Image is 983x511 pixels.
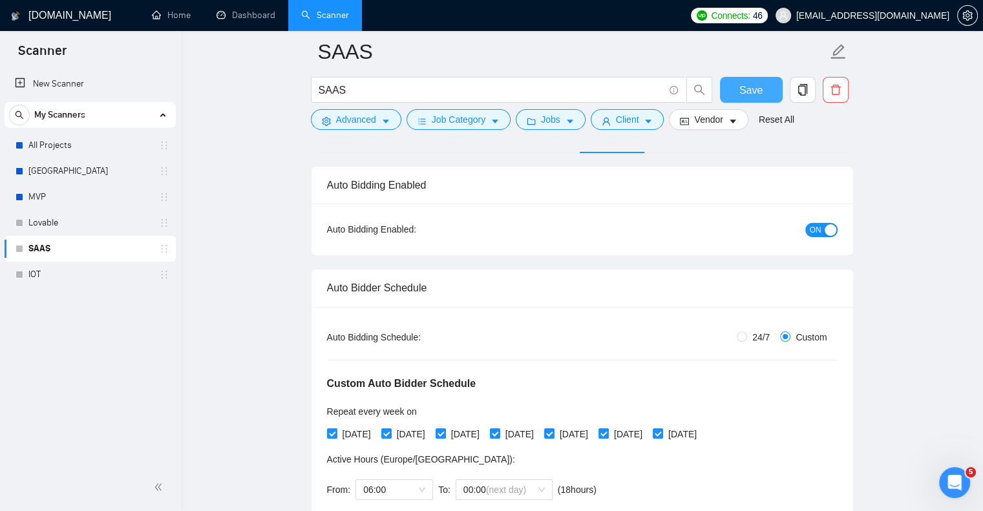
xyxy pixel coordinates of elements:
span: My Scanners [34,102,85,128]
button: Save [720,77,783,103]
span: search [10,110,29,120]
button: search [9,105,30,125]
span: [DATE] [500,427,539,441]
span: search [687,84,712,96]
li: My Scanners [5,102,176,287]
span: To: [438,485,450,495]
span: 46 [753,8,763,23]
span: Custom [790,330,832,344]
a: Reset All [759,112,794,127]
a: IOT [28,262,151,287]
span: caret-down [644,116,653,126]
button: delete [823,77,849,103]
span: 06:00 [363,480,425,499]
span: holder [159,244,169,254]
span: Advanced [336,112,376,127]
span: From: [327,485,351,495]
span: Active Hours ( Europe/[GEOGRAPHIC_DATA] ): [327,454,515,464]
span: [DATE] [663,427,702,441]
span: Client [616,112,639,127]
span: (next day) [486,485,526,495]
span: Scanner [8,41,77,68]
a: dashboardDashboard [217,10,275,21]
button: search [686,77,712,103]
span: 24/7 [747,330,775,344]
button: barsJob Categorycaret-down [407,109,511,130]
div: Auto Bidding Enabled [327,167,838,203]
span: delete [823,84,848,96]
span: user [779,11,788,20]
a: homeHome [152,10,191,21]
span: Job Category [432,112,485,127]
img: logo [11,6,20,26]
a: New Scanner [15,71,165,97]
span: caret-down [728,116,737,126]
span: holder [159,192,169,202]
span: info-circle [670,86,678,94]
span: Vendor [694,112,723,127]
div: Auto Bidding Schedule: [327,330,497,344]
h5: Custom Auto Bidder Schedule [327,376,476,391]
span: caret-down [491,116,500,126]
span: Connects: [711,8,750,23]
iframe: Intercom live chat [939,467,970,498]
span: Repeat every week on [327,406,417,417]
span: idcard [680,116,689,126]
span: caret-down [565,116,575,126]
span: caret-down [381,116,390,126]
span: holder [159,140,169,151]
a: Lovable [28,210,151,236]
li: New Scanner [5,71,176,97]
span: [DATE] [609,427,648,441]
span: ON [810,223,821,237]
button: copy [790,77,816,103]
span: Jobs [541,112,560,127]
a: All Projects [28,132,151,158]
span: user [602,116,611,126]
button: folderJobscaret-down [516,109,586,130]
span: holder [159,218,169,228]
span: Save [739,82,763,98]
div: Auto Bidder Schedule [327,269,838,306]
span: edit [830,43,847,60]
span: [DATE] [555,427,593,441]
input: Scanner name... [318,36,827,68]
span: copy [790,84,815,96]
img: upwork-logo.png [697,10,707,21]
span: setting [322,116,331,126]
span: 00:00 [463,480,545,499]
a: searchScanner [301,10,349,21]
span: [DATE] [446,427,485,441]
button: setting [957,5,978,26]
a: SAAS [28,236,151,262]
span: ( 18 hours) [558,485,597,495]
button: userClientcaret-down [591,109,664,130]
a: MVP [28,184,151,210]
span: folder [527,116,536,126]
span: double-left [154,481,167,494]
span: holder [159,166,169,176]
span: holder [159,269,169,280]
a: setting [957,10,978,21]
span: 5 [966,467,976,477]
button: idcardVendorcaret-down [669,109,748,130]
span: [DATE] [337,427,376,441]
a: [GEOGRAPHIC_DATA] [28,158,151,184]
button: settingAdvancedcaret-down [311,109,401,130]
span: [DATE] [392,427,430,441]
input: Search Freelance Jobs... [319,82,664,98]
div: Auto Bidding Enabled: [327,222,497,236]
span: bars [418,116,427,126]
